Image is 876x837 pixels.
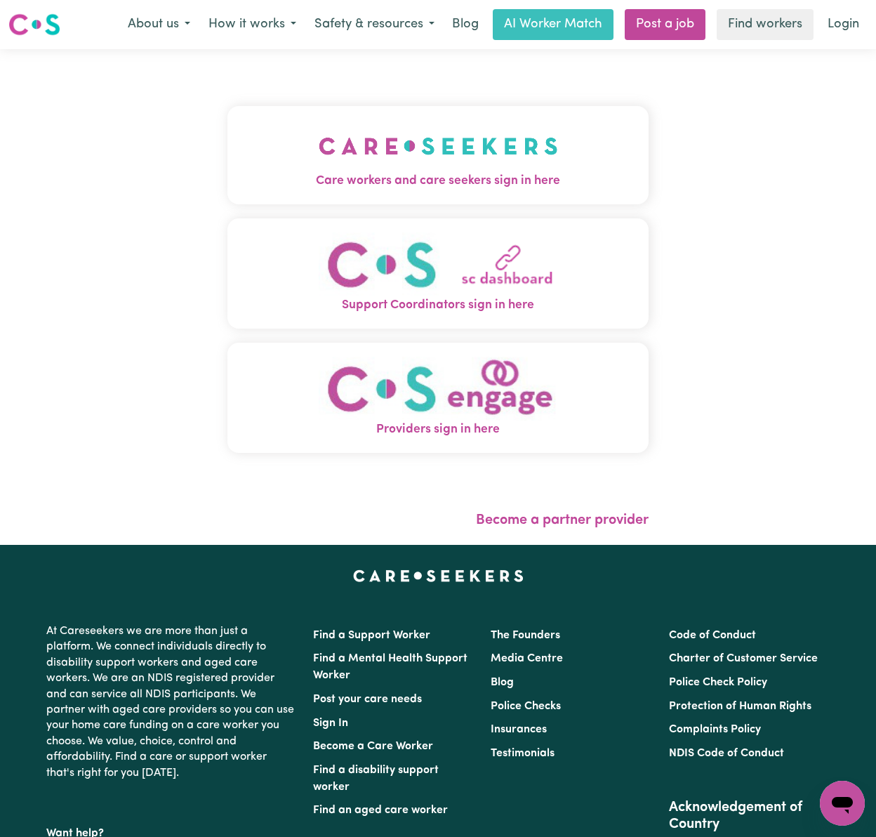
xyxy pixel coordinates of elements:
a: Charter of Customer Service [669,653,818,664]
iframe: Button to launch messaging window [820,781,865,826]
a: Login [819,9,868,40]
button: Support Coordinators sign in here [227,218,649,329]
a: Find an aged care worker [313,805,448,816]
a: Find a disability support worker [313,765,439,793]
a: Careseekers logo [8,8,60,41]
a: AI Worker Match [493,9,613,40]
a: Media Centre [491,653,563,664]
a: Find a Support Worker [313,630,430,641]
a: Find a Mental Health Support Worker [313,653,467,681]
button: Care workers and care seekers sign in here [227,106,649,204]
a: NDIS Code of Conduct [669,748,784,759]
a: Code of Conduct [669,630,756,641]
a: Blog [444,9,487,40]
a: Police Checks [491,701,561,712]
a: Careseekers home page [353,570,524,581]
a: Police Check Policy [669,677,767,688]
a: Find workers [717,9,814,40]
a: Post your care needs [313,694,422,705]
button: Providers sign in here [227,343,649,453]
p: At Careseekers we are more than just a platform. We connect individuals directly to disability su... [46,618,296,786]
a: Become a partner provider [476,513,649,527]
a: Post a job [625,9,705,40]
button: About us [119,10,199,39]
a: Testimonials [491,748,555,759]
a: Protection of Human Rights [669,701,811,712]
a: Sign In [313,718,348,729]
span: Care workers and care seekers sign in here [227,172,649,190]
a: The Founders [491,630,560,641]
a: Insurances [491,724,547,735]
a: Blog [491,677,514,688]
a: Become a Care Worker [313,741,433,752]
img: Careseekers logo [8,12,60,37]
span: Providers sign in here [227,421,649,439]
span: Support Coordinators sign in here [227,296,649,315]
button: Safety & resources [305,10,444,39]
h2: Acknowledgement of Country [669,799,830,833]
a: Complaints Policy [669,724,761,735]
button: How it works [199,10,305,39]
